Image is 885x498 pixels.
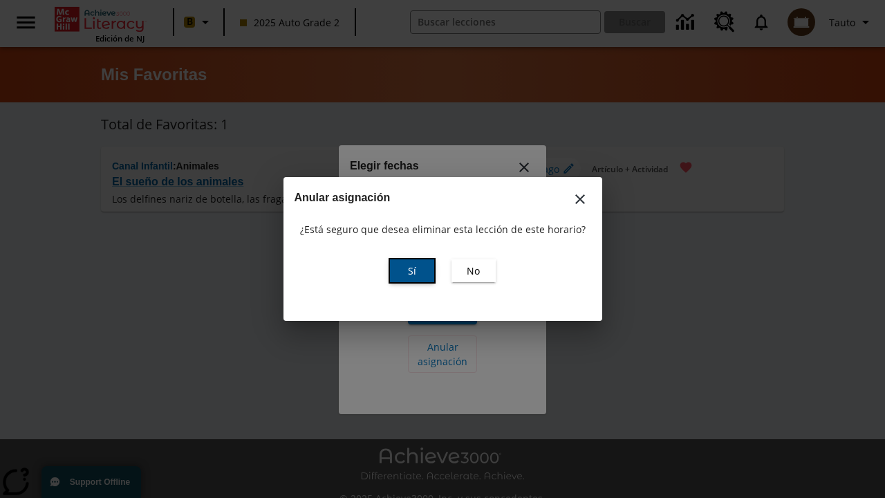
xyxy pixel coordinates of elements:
[408,264,416,278] span: Sí
[563,183,597,216] button: Cerrar
[295,188,591,207] h2: Anular asignación
[451,259,496,282] button: No
[467,264,480,278] span: No
[390,259,434,282] button: Sí
[300,222,586,237] p: ¿Está seguro que desea eliminar esta lección de este horario?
